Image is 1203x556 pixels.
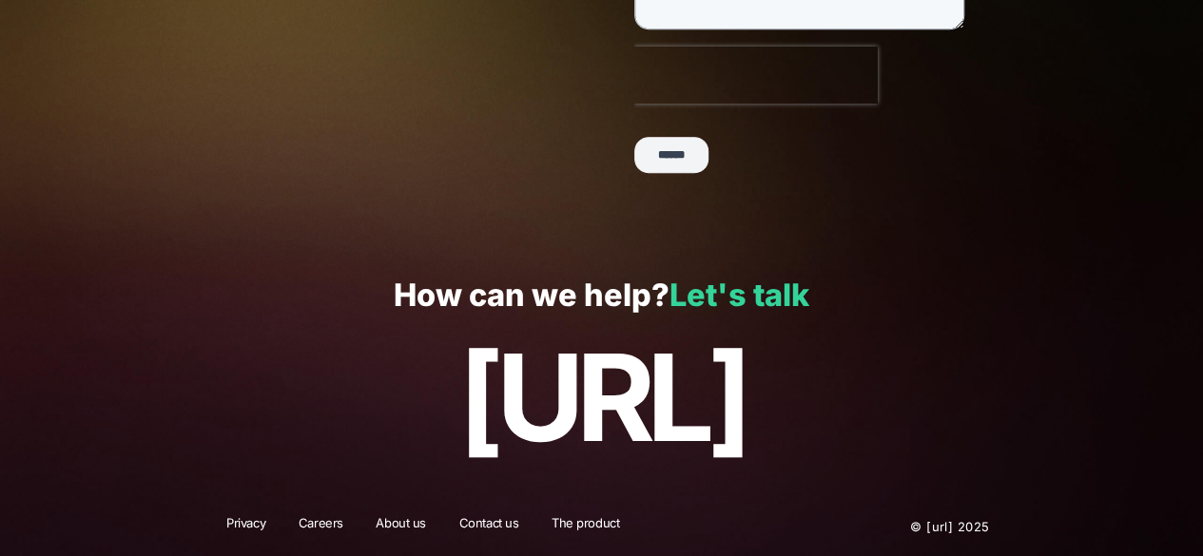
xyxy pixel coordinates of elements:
[214,514,278,539] a: Privacy
[447,514,532,539] a: Contact us
[41,278,1161,314] p: How can we help?
[41,330,1161,465] p: [URL]
[669,277,809,314] a: Let's talk
[363,514,438,539] a: About us
[795,514,989,539] p: © [URL] 2025
[539,514,631,539] a: The product
[286,514,356,539] a: Careers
